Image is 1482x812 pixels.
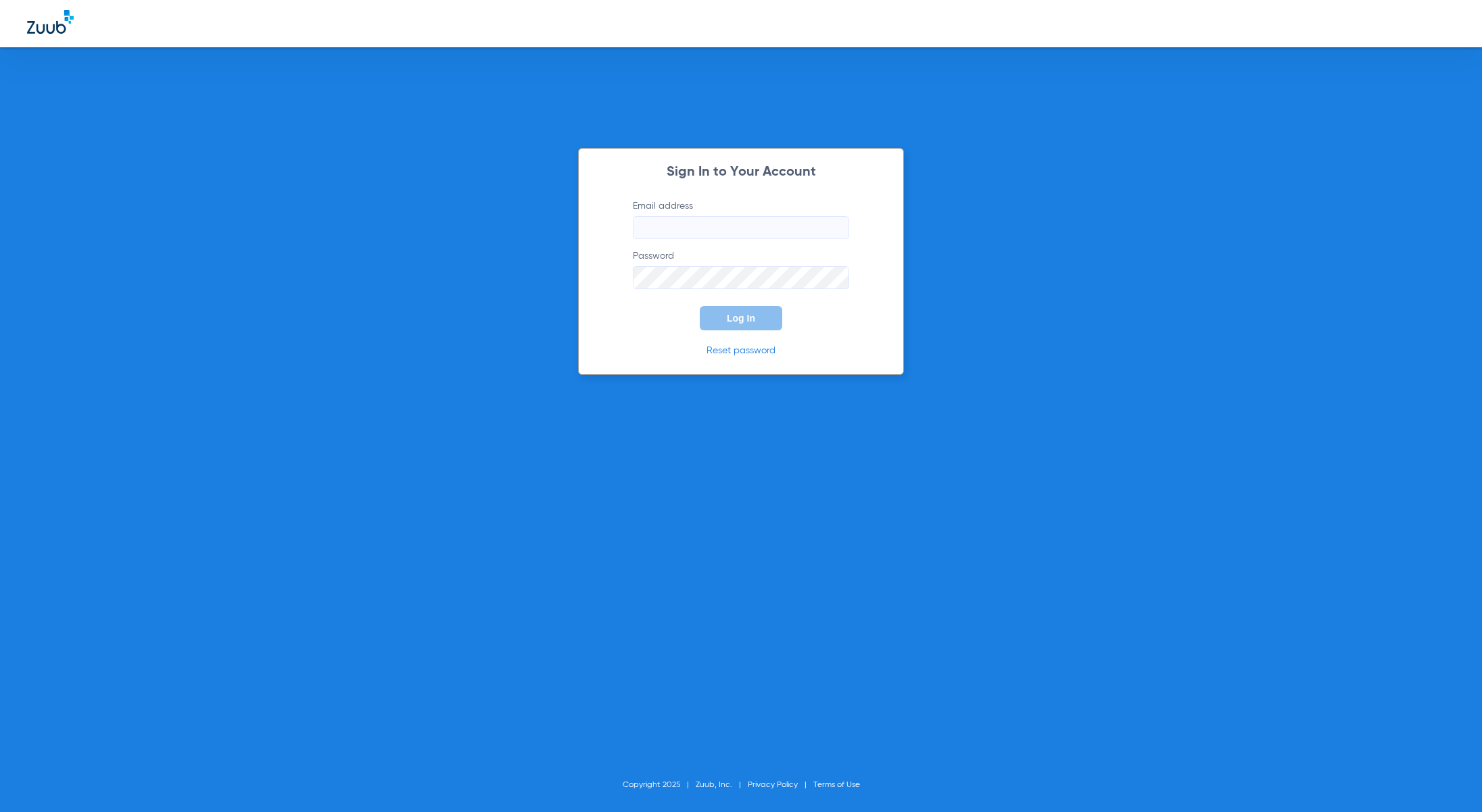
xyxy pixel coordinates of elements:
a: Reset password [707,346,775,355]
h2: Sign In to Your Account [613,166,869,179]
a: Terms of Use [813,781,860,789]
button: Log In [700,306,782,330]
span: Log In [727,313,755,324]
a: Privacy Policy [748,781,798,789]
iframe: Chat Widget [1414,747,1482,812]
input: Email address [633,216,849,239]
li: Zuub, Inc. [696,778,748,792]
label: Password [633,249,849,289]
input: Password [633,266,849,289]
li: Copyright 2025 [623,778,696,792]
label: Email address [633,199,849,239]
img: Zuub Logo [27,10,74,34]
